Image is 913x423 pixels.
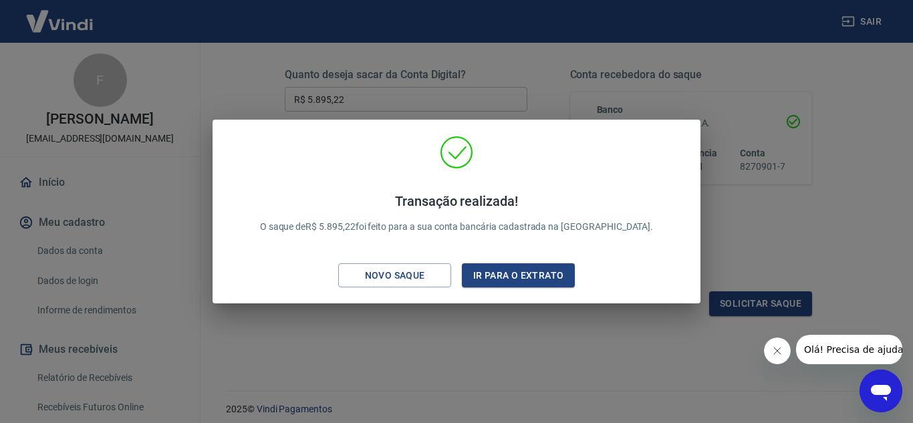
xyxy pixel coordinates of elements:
h4: Transação realizada! [260,193,654,209]
button: Novo saque [338,263,451,288]
div: Novo saque [349,267,441,284]
iframe: Botão para abrir a janela de mensagens [860,370,902,412]
iframe: Mensagem da empresa [796,335,902,364]
span: Olá! Precisa de ajuda? [8,9,112,20]
button: Ir para o extrato [462,263,575,288]
p: O saque de R$ 5.895,22 foi feito para a sua conta bancária cadastrada na [GEOGRAPHIC_DATA]. [260,193,654,234]
iframe: Fechar mensagem [764,337,791,364]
